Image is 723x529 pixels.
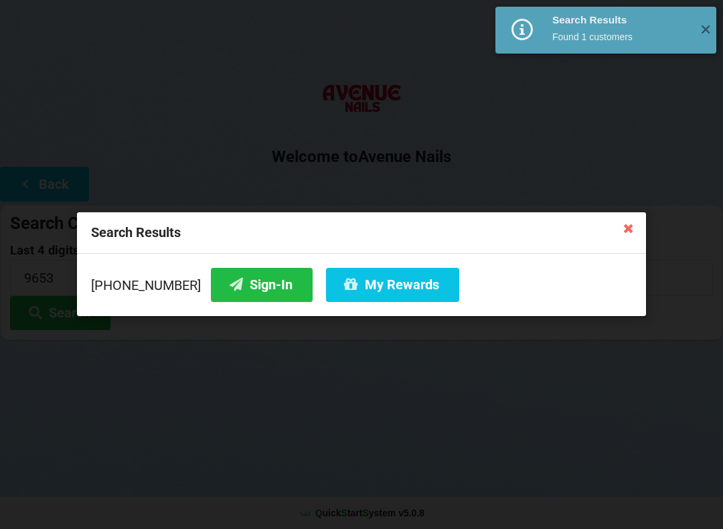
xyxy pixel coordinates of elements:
button: My Rewards [326,268,459,302]
div: Search Results [552,13,690,27]
button: Sign-In [211,268,313,302]
div: Search Results [77,212,646,254]
div: Found 1 customers [552,30,690,44]
div: [PHONE_NUMBER] [91,268,632,302]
